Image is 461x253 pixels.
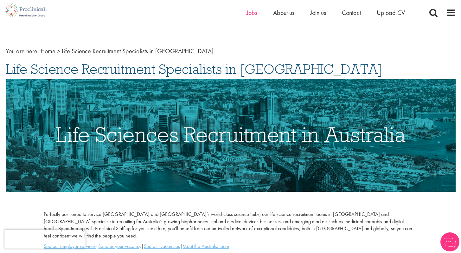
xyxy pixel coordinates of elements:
[41,47,55,55] a: breadcrumb link
[98,243,141,250] a: Send us your vacancy
[342,9,361,17] a: Contact
[57,47,60,55] span: >
[440,232,459,251] img: Chatbot
[4,230,86,249] iframe: reCAPTCHA
[144,243,180,250] a: See our vacancies
[182,243,229,250] a: Meet the Australia team
[62,47,214,55] span: Life Science Recruitment Specialists in [GEOGRAPHIC_DATA]
[377,9,405,17] a: Upload CV
[247,9,257,17] a: Jobs
[6,79,456,192] img: Life Sciences Recruitment in Australia
[44,211,417,240] p: Perfectly positioned to service [GEOGRAPHIC_DATA] and [GEOGRAPHIC_DATA]’s world-class science hub...
[273,9,294,17] a: About us
[310,9,326,17] a: Join us
[6,47,39,55] span: You are here:
[44,243,417,250] p: | | |
[6,61,383,78] span: Life Science Recruitment Specialists in [GEOGRAPHIC_DATA]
